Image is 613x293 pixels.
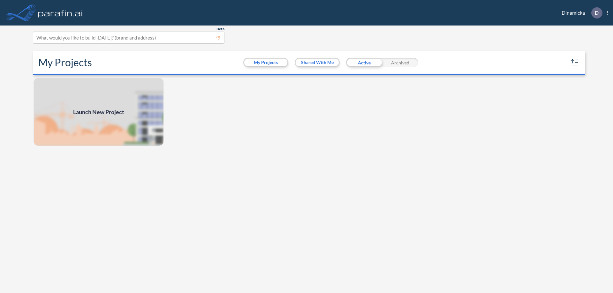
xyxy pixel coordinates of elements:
[244,59,287,66] button: My Projects
[296,59,339,66] button: Shared With Me
[346,58,382,67] div: Active
[73,108,124,116] span: Launch New Project
[38,56,92,69] h2: My Projects
[37,6,84,19] img: logo
[570,57,580,68] button: sort
[33,77,164,146] img: add
[595,10,599,16] p: D
[216,26,224,32] span: Beta
[33,77,164,146] a: Launch New Project
[382,58,418,67] div: Archived
[552,7,608,18] div: Dinamicka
